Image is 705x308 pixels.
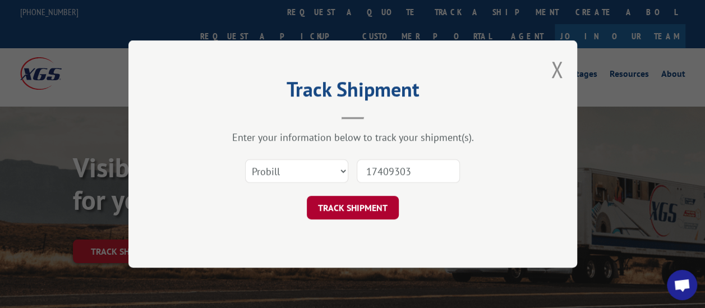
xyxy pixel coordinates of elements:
h2: Track Shipment [185,81,521,103]
div: Enter your information below to track your shipment(s). [185,131,521,144]
a: Open chat [667,270,697,300]
button: Close modal [551,54,563,84]
button: TRACK SHIPMENT [307,196,399,219]
input: Number(s) [357,159,460,183]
